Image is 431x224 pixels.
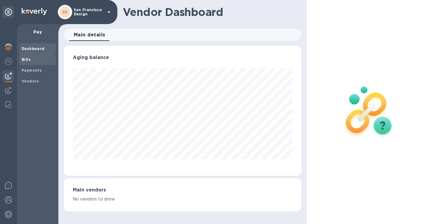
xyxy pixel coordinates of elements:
[22,79,39,83] b: Vendors
[22,57,31,62] b: Bills
[22,46,45,51] b: Dashboard
[74,31,105,39] span: Main details
[22,29,54,35] p: Pay
[22,8,47,15] img: Logo
[74,8,104,16] p: San Francisco Design
[123,6,297,18] h1: Vendor Dashboard
[22,68,42,73] b: Payments
[5,58,12,65] img: Foreign exchange
[62,10,68,14] b: SD
[73,196,292,202] p: No vendors to show
[2,6,14,18] div: Unpin categories
[73,187,292,193] h3: Main vendors
[73,55,292,61] h3: Aging balance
